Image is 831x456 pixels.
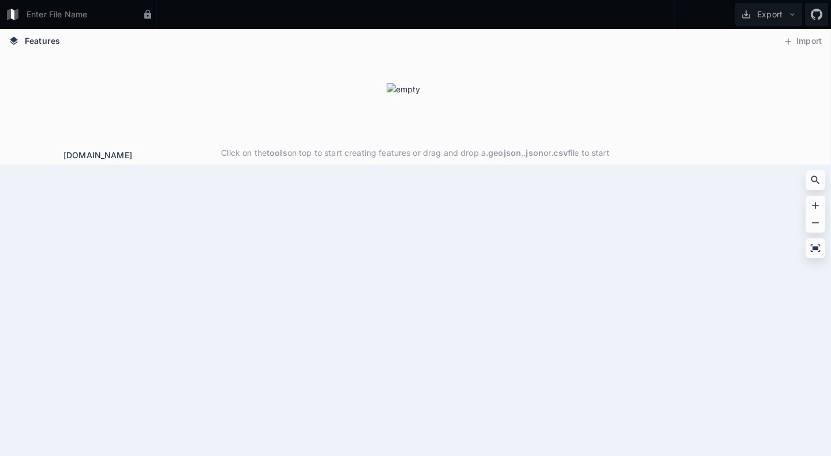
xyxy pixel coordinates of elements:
[221,147,609,159] p: Click on the on top to start creating features or drag and drop a , or file to start
[267,148,287,158] strong: tools
[777,32,828,51] button: Import
[387,83,444,141] img: empty
[523,148,544,158] strong: .json
[551,148,568,158] strong: .csv
[25,35,60,47] span: Features
[63,149,831,161] div: [DOMAIN_NAME]
[735,3,802,26] button: Export
[486,148,521,158] strong: .geojson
